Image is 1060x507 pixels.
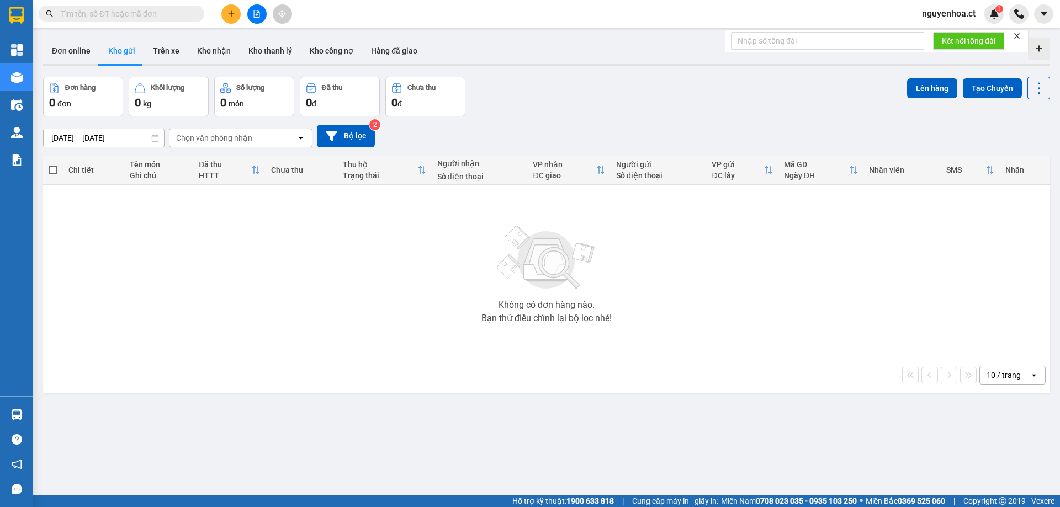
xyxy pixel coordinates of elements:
[481,314,612,323] div: Bạn thử điều chỉnh lại bộ lọc nhé!
[46,10,54,18] span: search
[632,495,718,507] span: Cung cấp máy in - giấy in:
[240,38,301,64] button: Kho thanh lý
[199,171,251,180] div: HTTT
[397,99,402,108] span: đ
[995,5,1003,13] sup: 1
[866,495,945,507] span: Miền Bắc
[491,219,602,296] img: svg+xml;base64,PHN2ZyBjbGFzcz0ibGlzdC1wbHVnX19zdmciIHhtbG5zPSJodHRwOi8vd3d3LnczLm9yZy8yMDAwL3N2Zy...
[11,409,23,420] img: warehouse-icon
[391,96,397,109] span: 0
[12,434,22,445] span: question-circle
[946,166,985,174] div: SMS
[99,38,144,64] button: Kho gửi
[11,44,23,56] img: dashboard-icon
[999,497,1006,505] span: copyright
[278,10,286,18] span: aim
[860,499,863,503] span: ⚪️
[322,84,342,92] div: Đã thu
[44,129,164,147] input: Select a date range.
[65,84,96,92] div: Đơn hàng
[273,4,292,24] button: aim
[622,495,624,507] span: |
[941,156,1000,185] th: Toggle SortBy
[385,77,465,116] button: Chưa thu0đ
[337,156,432,185] th: Toggle SortBy
[301,38,362,64] button: Kho công nợ
[407,84,436,92] div: Chưa thu
[721,495,857,507] span: Miền Nam
[1005,166,1044,174] div: Nhãn
[306,96,312,109] span: 0
[989,9,999,19] img: icon-new-feature
[756,497,857,505] strong: 0708 023 035 - 0935 103 250
[296,134,305,142] svg: open
[533,160,596,169] div: VP nhận
[942,35,995,47] span: Kết nối tổng đài
[566,497,614,505] strong: 1900 633 818
[199,160,251,169] div: Đã thu
[221,4,241,24] button: plus
[300,77,380,116] button: Đã thu0đ
[57,99,71,108] span: đơn
[9,7,24,24] img: logo-vxr
[130,171,188,180] div: Ghi chú
[527,156,611,185] th: Toggle SortBy
[1034,4,1053,24] button: caret-down
[731,32,924,50] input: Nhập số tổng đài
[362,38,426,64] button: Hàng đã giao
[11,99,23,111] img: warehouse-icon
[130,160,188,169] div: Tên món
[499,301,595,309] div: Không có đơn hàng nào.
[987,370,1021,381] div: 10 / trang
[712,160,764,169] div: VP gửi
[712,171,764,180] div: ĐC lấy
[135,96,141,109] span: 0
[437,159,522,168] div: Người nhận
[151,84,184,92] div: Khối lượng
[343,171,417,180] div: Trạng thái
[220,96,226,109] span: 0
[369,119,380,130] sup: 2
[616,160,701,169] div: Người gửi
[1039,9,1049,19] span: caret-down
[616,171,701,180] div: Số điện thoại
[61,8,191,20] input: Tìm tên, số ĐT hoặc mã đơn
[236,84,264,92] div: Số lượng
[49,96,55,109] span: 0
[312,99,316,108] span: đ
[193,156,266,185] th: Toggle SortBy
[1028,38,1050,60] div: Tạo kho hàng mới
[1030,371,1038,380] svg: open
[68,166,118,174] div: Chi tiết
[706,156,778,185] th: Toggle SortBy
[953,495,955,507] span: |
[188,38,240,64] button: Kho nhận
[317,125,375,147] button: Bộ lọc
[247,4,267,24] button: file-add
[143,99,151,108] span: kg
[1013,32,1021,40] span: close
[129,77,209,116] button: Khối lượng0kg
[43,77,123,116] button: Đơn hàng0đơn
[784,171,849,180] div: Ngày ĐH
[1014,9,1024,19] img: phone-icon
[512,495,614,507] span: Hỗ trợ kỹ thuật:
[11,72,23,83] img: warehouse-icon
[907,78,957,98] button: Lên hàng
[533,171,596,180] div: ĐC giao
[784,160,849,169] div: Mã GD
[963,78,1022,98] button: Tạo Chuyến
[176,132,252,143] div: Chọn văn phòng nhận
[214,77,294,116] button: Số lượng0món
[144,38,188,64] button: Trên xe
[12,484,22,494] span: message
[229,99,244,108] span: món
[437,172,522,181] div: Số điện thoại
[227,10,235,18] span: plus
[997,5,1001,13] span: 1
[869,166,935,174] div: Nhân viên
[898,497,945,505] strong: 0369 525 060
[933,32,1004,50] button: Kết nối tổng đài
[913,7,984,20] span: nguyenhoa.ct
[253,10,261,18] span: file-add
